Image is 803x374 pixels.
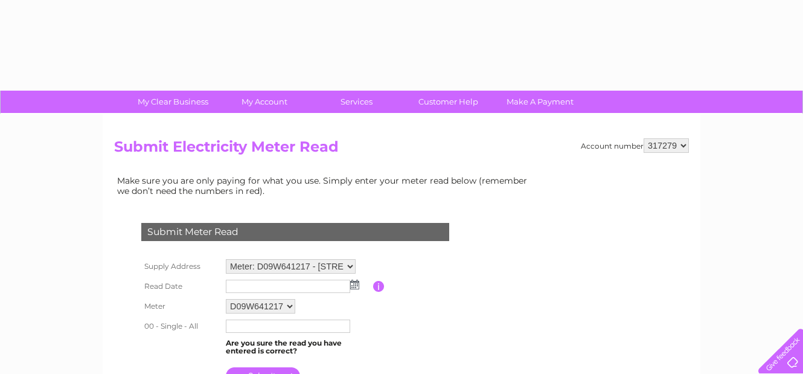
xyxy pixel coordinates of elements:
a: My Account [215,91,315,113]
th: Supply Address [138,256,223,277]
h2: Submit Electricity Meter Read [114,138,689,161]
td: Make sure you are only paying for what you use. Simply enter your meter read below (remember we d... [114,173,537,198]
a: Make A Payment [490,91,590,113]
div: Submit Meter Read [141,223,449,241]
img: ... [350,280,359,289]
a: Customer Help [398,91,498,113]
th: 00 - Single - All [138,317,223,336]
td: Are you sure the read you have entered is correct? [223,336,373,359]
a: My Clear Business [123,91,223,113]
a: Services [307,91,406,113]
th: Meter [138,296,223,317]
input: Information [373,281,385,292]
div: Account number [581,138,689,153]
th: Read Date [138,277,223,296]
